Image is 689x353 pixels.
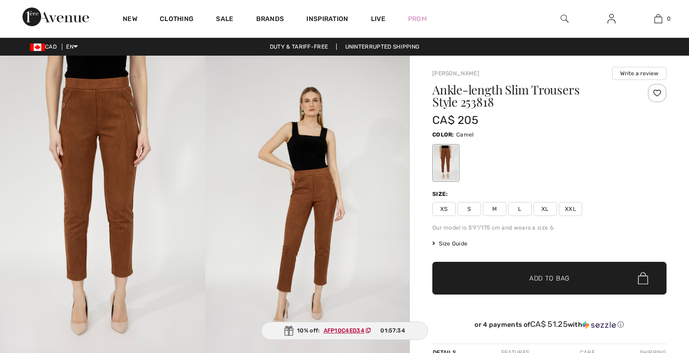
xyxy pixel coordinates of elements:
[284,326,293,336] img: Gift.svg
[612,67,667,80] button: Write a review
[216,15,233,25] a: Sale
[483,202,506,216] span: M
[533,202,557,216] span: XL
[160,15,193,25] a: Clothing
[30,43,45,51] img: Canadian Dollar
[530,319,568,329] span: CA$ 51.25
[432,84,628,108] h1: Ankle-length Slim Trousers Style 253818
[380,326,405,335] span: 01:57:34
[635,13,681,24] a: 0
[559,202,582,216] span: XXL
[432,70,479,77] a: [PERSON_NAME]
[22,7,89,26] img: 1ère Avenue
[529,274,570,283] span: Add to Bag
[456,131,474,138] span: Camel
[371,14,385,24] a: Live
[408,14,427,24] a: Prom
[654,13,662,24] img: My Bag
[432,131,454,138] span: Color:
[432,320,667,329] div: or 4 payments of with
[432,190,450,198] div: Size:
[600,13,623,25] a: Sign In
[432,114,478,127] span: CA$ 205
[561,13,569,24] img: search the website
[256,15,284,25] a: Brands
[434,145,458,180] div: Camel
[608,13,615,24] img: My Info
[667,14,671,23] span: 0
[432,320,667,332] div: or 4 payments ofCA$ 51.25withSezzle Click to learn more about Sezzle
[638,272,648,284] img: Bag.svg
[66,43,78,50] span: EN
[508,202,532,216] span: L
[261,322,428,340] div: 10% off:
[458,202,481,216] span: S
[432,262,667,295] button: Add to Bag
[432,202,456,216] span: XS
[30,43,60,50] span: CAD
[324,327,364,334] ins: AFP10C4ED34
[306,15,348,25] span: Inspiration
[432,239,467,248] span: Size Guide
[582,321,616,329] img: Sezzle
[123,15,137,25] a: New
[432,223,667,232] div: Our model is 5'9"/175 cm and wears a size 6.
